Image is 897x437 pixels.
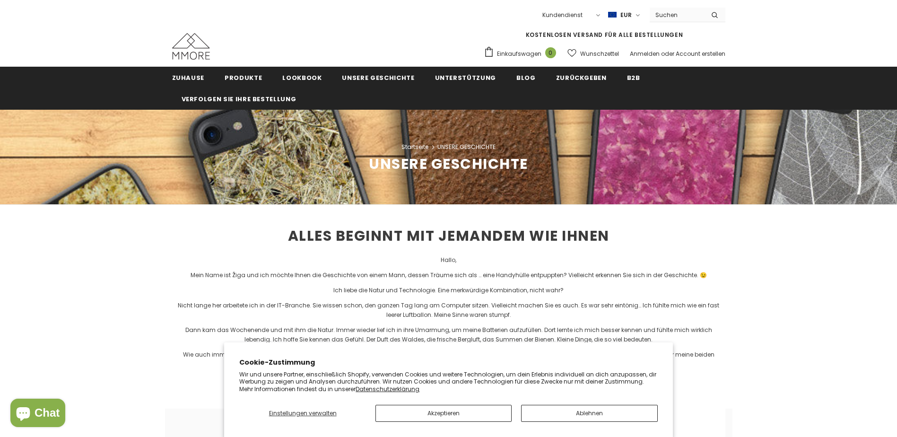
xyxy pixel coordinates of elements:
span: Blog [516,73,536,82]
span: Einkaufswagen [497,49,541,59]
button: Akzeptieren [375,405,512,422]
a: Lookbook [282,67,322,88]
a: Zuhause [172,67,205,88]
p: Hallo, [172,255,725,265]
span: KOSTENLOSEN VERSAND FÜR ALLE BESTELLUNGEN [526,31,683,39]
span: Verfolgen Sie Ihre Bestellung [182,95,296,104]
button: Einstellungen verwalten [239,405,366,422]
a: Account erstellen [676,50,725,58]
span: Unsere Geschichte [342,73,414,82]
span: ALLES BEGINNT MIT JEMANDEM WIE IHNEN [288,226,610,246]
span: B2B [627,73,640,82]
a: Verfolgen Sie Ihre Bestellung [182,88,296,109]
p: Wie auch immer, wegen meiner langen Arbeitsstunden konnte ich die Natur nicht so oft ich wollte b... [172,350,725,369]
a: Anmelden [630,50,660,58]
span: UNSERE GESCHICHTE [369,154,528,174]
span: EUR [620,10,632,20]
span: UNSERE GESCHICHTE [437,141,496,153]
inbox-online-store-chat: Onlineshop-Chat von Shopify [8,399,68,429]
span: Lookbook [282,73,322,82]
a: Einkaufswagen 0 [484,46,561,61]
p: Nicht lange her arbeitete ich in der IT-Branche. Sie wissen schon, den ganzen Tag lang am Compute... [172,301,725,320]
p: Dann kam das Wochenende und mit ihm die Natur. Immer wieder lief ich in ihre Umarmung, um meine B... [172,325,725,344]
span: Unterstützung [435,73,496,82]
a: B2B [627,67,640,88]
span: Zuhause [172,73,205,82]
h2: Cookie-Zustimmung [239,358,658,367]
span: Produkte [225,73,262,82]
p: Wir und unsere Partner, einschließlich Shopify, verwenden Cookies und weitere Technologien, um de... [239,371,658,393]
span: Einstellungen verwalten [269,409,337,417]
a: Datenschutzerklärung [356,385,419,393]
button: Ablehnen [521,405,657,422]
a: Startseite [401,141,428,153]
a: Blog [516,67,536,88]
a: Zurückgeben [556,67,607,88]
input: Search Site [650,8,704,22]
span: oder [661,50,674,58]
span: Zurückgeben [556,73,607,82]
a: Unsere Geschichte [342,67,414,88]
span: Kundendienst [542,11,583,19]
p: Mein Name ist Žiga und ich möchte Ihnen die Geschichte von einem Mann, dessen Träume sich als … e... [172,271,725,280]
a: Unterstützung [435,67,496,88]
a: Wunschzettel [567,45,619,62]
img: MMORE Cases [172,33,210,60]
p: Ich liebe die Natur und Technologie. Eine merkwürdige Kombination, nicht wahr? [172,286,725,295]
span: 0 [545,47,556,58]
span: Wunschzettel [580,49,619,59]
a: Produkte [225,67,262,88]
